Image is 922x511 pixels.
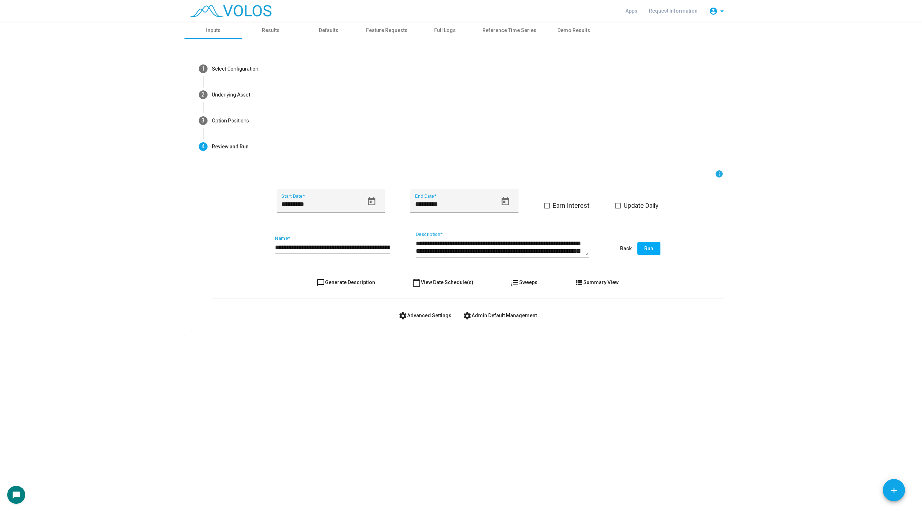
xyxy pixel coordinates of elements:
[614,242,637,255] button: Back
[643,4,703,17] a: Request Information
[709,7,718,15] mat-icon: account_circle
[575,279,619,285] span: Summary View
[625,8,637,14] span: Apps
[649,8,698,14] span: Request Information
[482,27,536,34] div: Reference Time Series
[412,279,473,285] span: View Date Schedule(s)
[212,65,259,73] div: Select Configuration:
[457,309,543,322] button: Admin Default Management
[319,27,338,34] div: Defaults
[393,309,457,322] button: Advanced Settings
[398,313,451,318] span: Advanced Settings
[12,491,21,499] mat-icon: chat_bubble
[316,279,375,285] span: Generate Description
[406,276,479,289] button: View Date Schedule(s)
[883,479,905,501] button: Add icon
[201,65,205,72] span: 1
[212,143,249,151] div: Review and Run
[201,91,205,98] span: 2
[553,201,589,210] span: Earn Interest
[624,201,659,210] span: Update Daily
[364,193,380,210] button: Open calendar
[644,246,653,251] span: Run
[262,27,280,34] div: Results
[366,27,407,34] div: Feature Requests
[201,143,205,150] span: 4
[212,117,249,125] div: Option Positions
[316,278,325,287] mat-icon: chat_bubble_outline
[412,278,421,287] mat-icon: calendar_today
[569,276,624,289] button: Summary View
[463,313,537,318] span: Admin Default Management
[398,311,407,320] mat-icon: settings
[511,278,519,287] mat-icon: format_list_numbered
[206,27,221,34] div: Inputs
[201,117,205,124] span: 3
[575,278,583,287] mat-icon: view_list
[718,7,726,15] mat-icon: arrow_drop_down
[497,193,513,210] button: Open calendar
[434,27,456,34] div: Full Logs
[715,170,723,178] mat-icon: info
[637,242,660,255] button: Run
[620,4,643,17] a: Apps
[889,486,899,495] mat-icon: add
[212,91,250,99] div: Underlying Asset
[620,246,632,251] span: Back
[557,27,590,34] div: Demo Results
[505,276,543,289] button: Sweeps
[311,276,381,289] button: Generate Description
[511,279,538,285] span: Sweeps
[463,311,472,320] mat-icon: settings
